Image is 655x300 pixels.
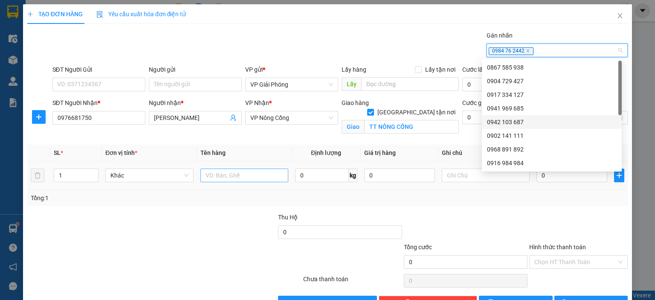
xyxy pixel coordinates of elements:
[462,99,504,106] label: Cước giao hàng
[361,77,459,91] input: Dọc đường
[27,11,33,17] span: plus
[105,149,137,156] span: Đơn vị tính
[614,169,624,182] button: plus
[302,274,403,289] div: Chưa thanh toán
[482,156,622,170] div: 0916 984 984
[200,169,288,182] input: VD: Bàn, Ghế
[482,102,622,115] div: 0941 969 685
[482,143,622,156] div: 0968 891 892
[462,66,501,73] label: Cước lấy hàng
[482,88,622,102] div: 0917 334 127
[250,111,333,124] span: VP Nông Cống
[54,149,61,156] span: SL
[482,115,622,129] div: 0942 103 687
[487,131,617,140] div: 0902 141 111
[487,90,617,99] div: 0917 334 127
[529,244,586,250] label: Hình thức thanh toán
[482,74,622,88] div: 0904 729 427
[489,47,533,55] span: 0984 76 2442
[96,11,186,17] span: Yêu cầu xuất hóa đơn điện tử
[278,214,298,221] span: Thu Hộ
[230,114,237,121] span: user-add
[487,32,513,39] label: Gán nhãn
[342,77,361,91] span: Lấy
[200,149,226,156] span: Tên hàng
[342,120,364,134] span: Giao
[364,169,435,182] input: 0
[149,98,242,108] div: Người nhận
[342,66,366,73] span: Lấy hàng
[482,61,622,74] div: 0867 585 938
[245,65,338,74] div: VP gửi
[311,149,341,156] span: Định lượng
[31,169,44,182] button: delete
[487,158,617,168] div: 0916 984 984
[31,193,253,203] div: Tổng: 1
[442,169,530,182] input: Ghi Chú
[364,120,459,134] input: Giao tận nơi
[52,98,145,108] div: SĐT Người Nhận
[32,110,46,124] button: plus
[487,63,617,72] div: 0867 585 938
[52,65,145,74] div: SĐT Người Gửi
[422,65,459,74] span: Lấy tận nơi
[614,172,624,179] span: plus
[617,12,623,19] span: close
[487,117,617,127] div: 0942 103 687
[462,78,531,91] input: Cước lấy hàng
[149,65,242,74] div: Người gửi
[482,129,622,143] div: 0902 141 111
[27,11,83,17] span: TẠO ĐƠN HÀNG
[32,114,45,120] span: plus
[250,78,333,91] span: VP Giải Phóng
[404,244,432,250] span: Tổng cước
[487,76,617,86] div: 0904 729 427
[364,149,396,156] span: Giá trị hàng
[608,4,632,28] button: Close
[462,111,515,124] input: Cước giao hàng
[110,169,188,182] span: Khác
[349,169,357,182] span: kg
[96,11,103,18] img: icon
[245,99,269,106] span: VP Nhận
[342,99,369,106] span: Giao hàng
[438,145,533,161] th: Ghi chú
[487,104,617,113] div: 0941 969 685
[526,49,530,53] span: close
[374,108,459,117] span: [GEOGRAPHIC_DATA] tận nơi
[535,45,536,55] input: Gán nhãn
[487,145,617,154] div: 0968 891 892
